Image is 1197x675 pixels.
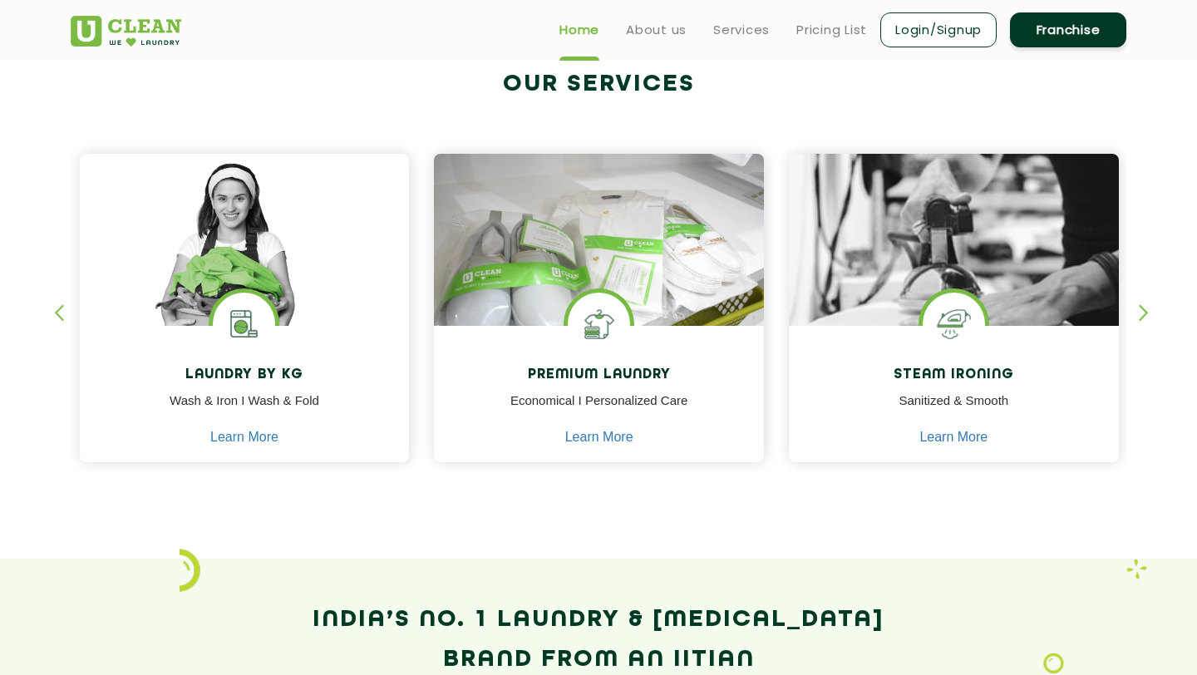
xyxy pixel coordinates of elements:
[923,293,985,355] img: steam iron
[80,154,410,373] img: a girl with laundry basket
[559,20,599,40] a: Home
[796,20,867,40] a: Pricing List
[565,430,633,445] a: Learn More
[213,293,275,355] img: laundry washing machine
[789,154,1119,419] img: clothes ironed
[71,71,1126,98] h2: Our Services
[919,430,988,445] a: Learn More
[92,392,397,429] p: Wash & Iron I Wash & Fold
[434,154,764,373] img: laundry done shoes and clothes
[446,392,751,429] p: Economical I Personalized Care
[880,12,997,47] a: Login/Signup
[180,549,200,592] img: icon_2.png
[210,430,278,445] a: Learn More
[713,20,770,40] a: Services
[446,367,751,383] h4: Premium Laundry
[1126,559,1147,579] img: Laundry wash and iron
[1043,653,1064,674] img: Laundry
[568,293,630,355] img: Shoes Cleaning
[92,367,397,383] h4: Laundry by Kg
[71,16,181,47] img: UClean Laundry and Dry Cleaning
[1010,12,1126,47] a: Franchise
[801,392,1106,429] p: Sanitized & Smooth
[801,367,1106,383] h4: Steam Ironing
[626,20,687,40] a: About us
